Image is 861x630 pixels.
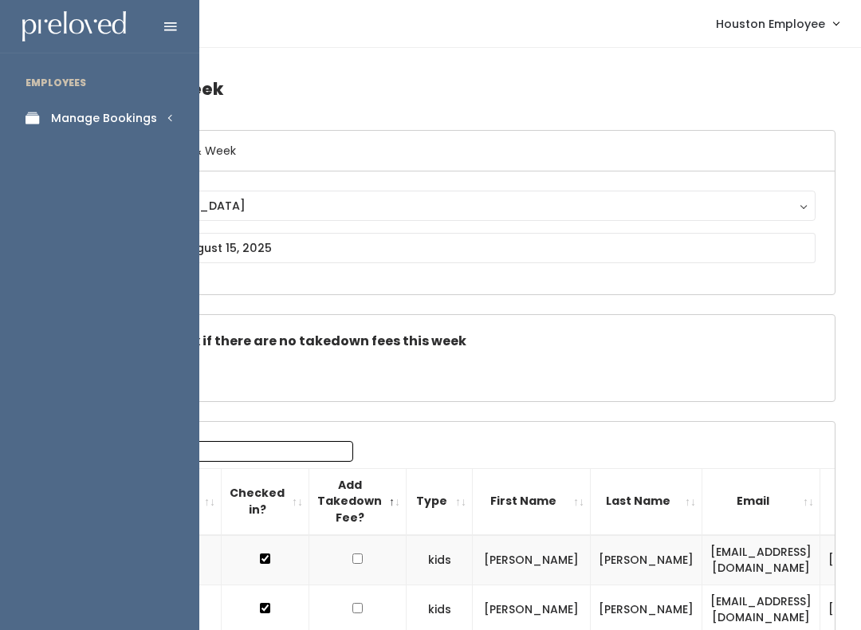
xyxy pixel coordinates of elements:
[51,110,157,127] div: Manage Bookings
[150,441,353,462] input: Search:
[101,334,816,348] h5: Check this box if there are no takedown fees this week
[473,468,591,534] th: First Name: activate to sort column ascending
[116,197,800,215] div: [GEOGRAPHIC_DATA]
[702,468,820,534] th: Email: activate to sort column ascending
[702,535,820,585] td: [EMAIL_ADDRESS][DOMAIN_NAME]
[591,535,702,585] td: [PERSON_NAME]
[92,441,353,462] label: Search:
[309,468,407,534] th: Add Takedown Fee?: activate to sort column descending
[81,67,835,111] h4: Booths by Week
[716,15,825,33] span: Houston Employee
[22,11,126,42] img: preloved logo
[591,468,702,534] th: Last Name: activate to sort column ascending
[407,535,473,585] td: kids
[101,191,816,221] button: [GEOGRAPHIC_DATA]
[222,468,309,534] th: Checked in?: activate to sort column ascending
[700,6,855,41] a: Houston Employee
[407,468,473,534] th: Type: activate to sort column ascending
[82,131,835,171] h6: Select Location & Week
[473,535,591,585] td: [PERSON_NAME]
[101,233,816,263] input: August 9 - August 15, 2025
